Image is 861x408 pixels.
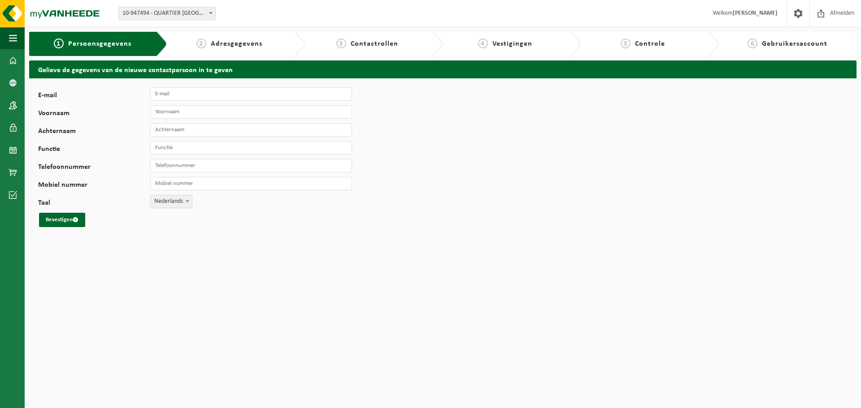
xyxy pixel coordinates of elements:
[54,39,64,48] span: 1
[119,7,215,20] span: 10-947494 - QUARTIER NV - EKE
[621,39,631,48] span: 5
[150,105,352,119] input: Voornaam
[38,163,150,172] label: Telefoonnummer
[150,141,352,155] input: Functie
[68,40,131,47] span: Persoonsgegevens
[29,60,857,78] h2: Gelieve de gegevens van de nieuwe contactpersoon in te geven
[38,146,150,155] label: Functie
[39,213,85,227] button: Bevestigen
[492,40,532,47] span: Vestigingen
[38,92,150,101] label: E-mail
[150,123,352,137] input: Achternaam
[38,128,150,137] label: Achternaam
[150,177,352,190] input: Mobiel nummer
[196,39,206,48] span: 2
[150,195,192,208] span: Nederlands
[38,199,150,208] label: Taal
[733,10,778,17] strong: [PERSON_NAME]
[336,39,346,48] span: 3
[211,40,262,47] span: Adresgegevens
[151,195,192,208] span: Nederlands
[478,39,488,48] span: 4
[351,40,398,47] span: Contactrollen
[748,39,757,48] span: 6
[150,87,352,101] input: E-mail
[118,7,216,20] span: 10-947494 - QUARTIER NV - EKE
[38,181,150,190] label: Mobiel nummer
[762,40,827,47] span: Gebruikersaccount
[635,40,665,47] span: Controle
[150,159,352,172] input: Telefoonnummer
[38,110,150,119] label: Voornaam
